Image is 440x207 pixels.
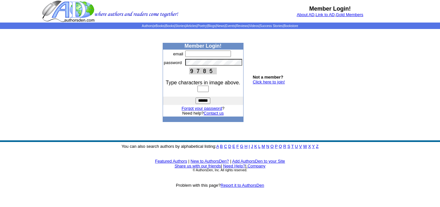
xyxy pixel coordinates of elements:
[220,144,223,149] a: B
[166,80,240,85] font: Type characters in image above.
[249,144,250,149] a: I
[262,144,265,149] a: M
[225,24,235,28] a: Events
[279,144,282,149] a: Q
[121,144,319,149] font: You can also search authors by alphabetical listing:
[297,12,363,17] font: , ,
[253,75,283,80] b: Not a member?
[297,12,314,17] a: About AD
[221,164,222,168] font: |
[216,24,225,28] a: News
[207,24,215,28] a: Blogs
[154,24,164,28] a: eBooks
[182,106,222,111] a: Forgot your password
[182,111,224,116] font: Need help?
[188,159,189,164] font: |
[142,24,153,28] a: Authors
[283,144,286,149] a: R
[232,144,235,149] a: E
[308,144,311,149] a: X
[266,144,269,149] a: N
[193,168,247,172] font: © AuthorsDen, Inc. All rights reserved.
[185,43,222,49] b: Member Login!
[221,183,264,188] a: Report it to AuthorsDen
[165,24,174,28] a: Books
[244,144,247,149] a: H
[316,144,319,149] a: Z
[254,144,257,149] a: K
[173,52,183,56] font: email
[240,144,243,149] a: G
[249,24,259,28] a: Videos
[271,144,274,149] a: O
[258,144,261,149] a: L
[303,144,307,149] a: W
[236,24,248,28] a: Reviews
[216,144,219,149] a: A
[247,164,265,168] a: Company
[295,144,298,149] a: U
[186,24,197,28] a: Articles
[182,106,225,111] font: ?
[236,144,239,149] a: F
[251,144,253,149] a: J
[204,111,224,116] a: Contact us
[232,159,285,164] a: Add AuthorsDen to your Site
[175,164,221,168] a: Share us with our friends
[284,24,298,28] a: Bookstore
[197,24,207,28] a: Poetry
[287,144,290,149] a: S
[275,144,277,149] a: P
[142,24,298,28] span: | | | | | | | | | | | |
[224,144,227,149] a: C
[155,159,187,164] a: Featured Authors
[164,60,182,65] font: password
[191,159,229,164] a: New to AuthorsDen?
[253,80,285,84] a: Click here to join!
[336,12,363,17] a: Gold Members
[176,183,264,188] font: Problem with this page?
[291,144,294,149] a: T
[245,164,265,168] font: |
[316,12,335,17] a: Link to AD
[175,24,185,28] a: Stories
[299,144,302,149] a: V
[223,164,245,168] a: Need Help?
[309,5,351,12] b: Member Login!
[312,144,315,149] a: Y
[189,68,217,74] img: This Is CAPTCHA Image
[230,159,231,164] font: |
[260,24,283,28] a: Success Stories
[228,144,231,149] a: D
